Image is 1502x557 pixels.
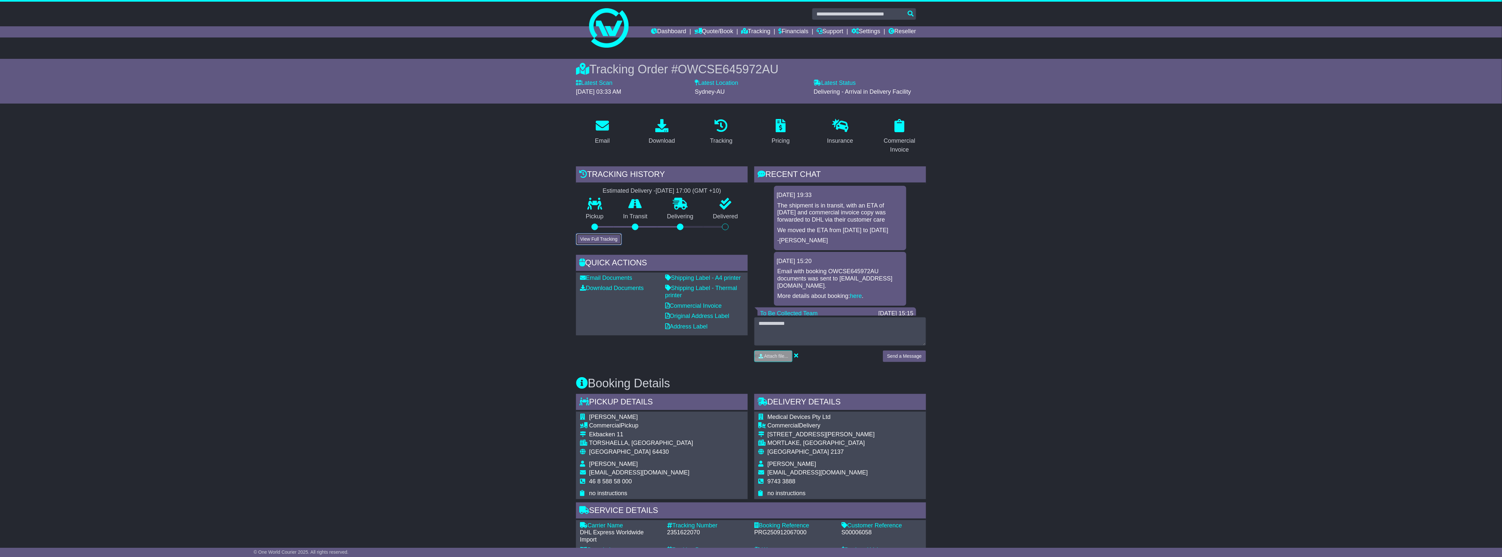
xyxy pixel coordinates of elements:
div: PRG250912067000 [754,529,835,536]
p: The shipment is in transit, with an ETA of [DATE] and commercial invoice copy was forwarded to DH... [777,202,903,224]
div: RECENT CHAT [754,166,926,184]
span: Commercial [589,422,621,429]
h3: Booking Details [576,377,926,390]
span: no instructions [589,490,627,496]
span: OWCSE645972AU [678,62,779,76]
span: [GEOGRAPHIC_DATA] [589,448,651,455]
div: Ekbacken 11 [589,431,693,438]
div: Service Details [576,502,926,520]
span: [PERSON_NAME] [767,461,816,467]
p: Pickup [576,213,613,220]
div: Declared Value [841,546,922,554]
a: Dashboard [651,26,686,37]
div: Insurance [827,136,853,145]
a: Download Documents [580,285,644,291]
a: Commercial Invoice [873,117,926,157]
a: Shipping Label - Thermal printer [665,285,737,299]
div: Tracking [710,136,733,145]
p: Delivered [703,213,748,220]
p: We moved the ETA from [DATE] to [DATE] [777,227,903,234]
a: Quote/Book [694,26,733,37]
a: Pricing [767,117,794,148]
div: [DATE] 17:00 (GMT +10) [656,187,721,195]
span: Medical Devices Pty Ltd [767,414,831,420]
span: [EMAIL_ADDRESS][DOMAIN_NAME] [589,469,689,476]
p: More details about booking: . [777,293,903,300]
span: 64430 [652,448,669,455]
label: Latest Scan [576,80,613,87]
label: Latest Status [814,80,856,87]
span: Sydney-AU [695,88,725,95]
p: Email with booking OWCSE645972AU documents was sent to [EMAIL_ADDRESS][DOMAIN_NAME]. [777,268,903,289]
div: DHL Express Worldwide Import [580,529,661,543]
a: To Be Collected Team [760,310,818,317]
span: [DATE] 03:33 AM [576,88,621,95]
a: Original Address Label [665,313,729,319]
div: [STREET_ADDRESS][PERSON_NAME] [767,431,875,438]
span: 2137 [831,448,844,455]
div: Delivery Details [754,394,926,412]
div: Estimated Delivery - [576,187,748,195]
label: Latest Location [695,80,738,87]
a: Tracking [706,117,737,148]
div: [DATE] 15:15 [878,310,914,317]
a: Email [591,117,614,148]
div: Customer Reference [841,522,922,529]
div: Tracking Order # [576,62,926,76]
button: Send a Message [883,351,926,362]
span: Commercial [767,422,799,429]
div: [DATE] 19:33 [777,192,904,199]
div: S00006058 [841,529,922,536]
a: Download [644,117,679,148]
div: Tracking Number [667,522,748,529]
p: Delivering [657,213,703,220]
a: Email Documents [580,275,632,281]
a: Insurance [823,117,857,148]
div: Delivery [767,422,875,429]
a: Reseller [889,26,916,37]
div: MORTLAKE, [GEOGRAPHIC_DATA] [767,440,875,447]
div: Description [580,546,661,554]
a: Support [816,26,843,37]
span: [PERSON_NAME] [589,461,638,467]
a: Financials [779,26,809,37]
a: Settings [851,26,880,37]
div: Pickup [589,422,693,429]
div: Carrier Name [580,522,661,529]
div: TORSHAELLA, [GEOGRAPHIC_DATA] [589,440,693,447]
div: [DATE] 15:20 [777,258,904,265]
a: Commercial Invoice [665,303,722,309]
p: In Transit [613,213,658,220]
p: -[PERSON_NAME] [777,237,903,244]
div: Tracking history [576,166,748,184]
a: Shipping Label - A4 printer [665,275,741,281]
span: [GEOGRAPHIC_DATA] [767,448,829,455]
a: Tracking [741,26,770,37]
div: Warranty [754,546,835,554]
span: [EMAIL_ADDRESS][DOMAIN_NAME] [767,469,868,476]
div: Booking Date [667,546,748,554]
div: Pricing [772,136,790,145]
span: no instructions [767,490,806,496]
span: 46 8 588 58 000 [589,478,632,485]
div: Commercial Invoice [877,136,922,154]
span: Delivering - Arrival in Delivery Facility [814,88,911,95]
span: © One World Courier 2025. All rights reserved. [254,549,349,555]
div: Pickup Details [576,394,748,412]
span: [PERSON_NAME] [589,414,638,420]
button: View Full Tracking [576,233,622,245]
a: Address Label [665,323,708,330]
div: Booking Reference [754,522,835,529]
div: Email [595,136,610,145]
div: Quick Actions [576,255,748,273]
div: 2351622070 [667,529,748,536]
div: Download [649,136,675,145]
a: here [850,293,862,299]
span: 9743 3888 [767,478,795,485]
